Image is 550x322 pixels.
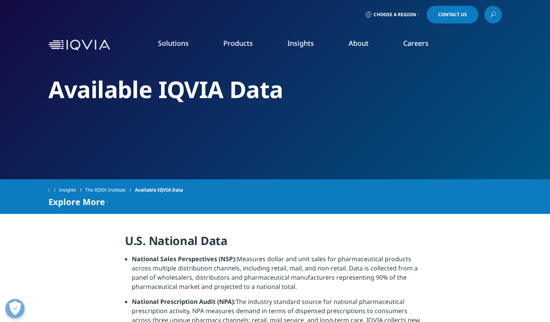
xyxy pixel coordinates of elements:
[113,27,502,63] nav: Primary
[132,254,425,297] li: Measures dollar and unit sales for pharmaceutical products across multiple distribution channels,...
[349,38,369,48] a: About
[374,12,416,18] span: Choose a Region
[125,233,425,254] h4: U.S. National Data
[48,197,105,206] span: Explore More
[59,183,85,197] a: Insights
[427,6,479,23] a: Contact Us
[132,297,236,306] strong: National Prescription Audit (NPA):
[85,183,135,197] a: The IQVIA Institute
[135,183,183,197] span: Available IQVIA Data
[5,299,25,318] button: Open Preferences
[403,38,429,48] a: Careers
[48,40,110,51] img: IQVIA Healthcare Information Technology and Pharma Clinical Research Company
[48,75,502,104] h2: Available IQVIA Data
[223,38,253,48] a: Products
[438,12,467,17] span: Contact Us
[158,38,189,48] a: Solutions
[132,255,237,263] strong: National Sales Perspectives (NSP):
[287,38,314,48] a: Insights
